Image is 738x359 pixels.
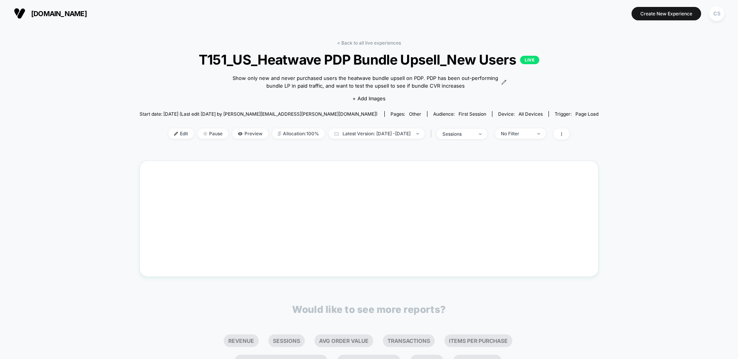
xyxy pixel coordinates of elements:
[519,111,543,117] span: all devices
[31,10,87,18] span: [DOMAIN_NAME]
[520,56,539,64] p: LIVE
[14,8,25,19] img: Visually logo
[203,132,207,136] img: end
[707,6,726,22] button: CS
[409,111,421,117] span: other
[12,7,89,20] button: [DOMAIN_NAME]
[352,95,386,101] span: + Add Images
[459,111,486,117] span: First Session
[337,40,401,46] a: < Back to all live experiences
[174,132,178,136] img: edit
[140,111,377,117] span: Start date: [DATE] (Last edit [DATE] by [PERSON_NAME][EMAIL_ADDRESS][PERSON_NAME][DOMAIN_NAME])
[575,111,598,117] span: Page Load
[444,334,512,347] li: Items Per Purchase
[168,128,194,139] span: Edit
[433,111,486,117] div: Audience:
[198,128,228,139] span: Pause
[334,132,339,136] img: calendar
[224,334,259,347] li: Revenue
[429,128,437,140] span: |
[391,111,421,117] div: Pages:
[329,128,425,139] span: Latest Version: [DATE] - [DATE]
[492,111,549,117] span: Device:
[268,334,305,347] li: Sessions
[314,334,373,347] li: Avg Order Value
[479,133,482,135] img: end
[555,111,598,117] div: Trigger:
[278,131,281,136] img: rebalance
[537,133,540,135] img: end
[232,128,268,139] span: Preview
[272,128,325,139] span: Allocation: 100%
[163,52,575,68] span: T151_US_Heatwave PDP Bundle Upsell_New Users
[292,304,446,315] p: Would like to see more reports?
[442,131,473,137] div: sessions
[709,6,724,21] div: CS
[383,334,435,347] li: Transactions
[231,75,499,90] span: Show only new and never purchased users the heatwave bundle upsell on PDP. PDP has been out-perfo...
[501,131,532,136] div: No Filter
[632,7,701,20] button: Create New Experience
[416,133,419,135] img: end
